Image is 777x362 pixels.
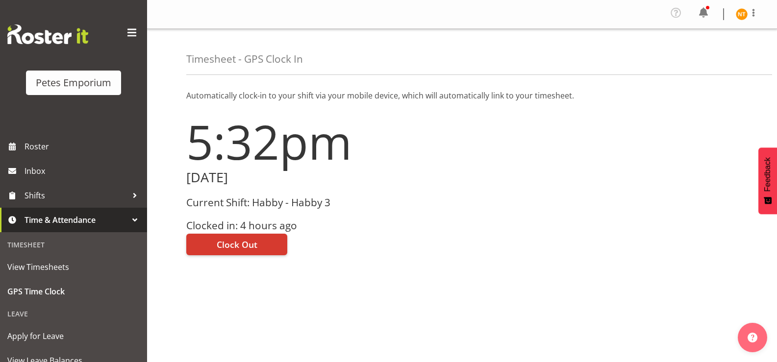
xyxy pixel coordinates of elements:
span: Roster [25,139,142,154]
h2: [DATE] [186,170,456,185]
div: Timesheet [2,235,145,255]
h1: 5:32pm [186,115,456,168]
span: GPS Time Clock [7,284,140,299]
span: Feedback [763,157,772,192]
div: Leave [2,304,145,324]
span: Apply for Leave [7,329,140,343]
a: GPS Time Clock [2,279,145,304]
img: Rosterit website logo [7,24,88,44]
span: Clock Out [217,238,257,251]
h3: Clocked in: 4 hours ago [186,220,456,231]
span: Time & Attendance [25,213,127,227]
img: nicole-thomson8388.jpg [736,8,748,20]
a: View Timesheets [2,255,145,279]
span: Inbox [25,164,142,178]
a: Apply for Leave [2,324,145,348]
p: Automatically clock-in to your shift via your mobile device, which will automatically link to you... [186,90,738,101]
h4: Timesheet - GPS Clock In [186,53,303,65]
span: Shifts [25,188,127,203]
h3: Current Shift: Habby - Habby 3 [186,197,456,208]
button: Clock Out [186,234,287,255]
div: Petes Emporium [36,75,111,90]
span: View Timesheets [7,260,140,274]
img: help-xxl-2.png [748,333,757,342]
button: Feedback - Show survey [758,147,777,214]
